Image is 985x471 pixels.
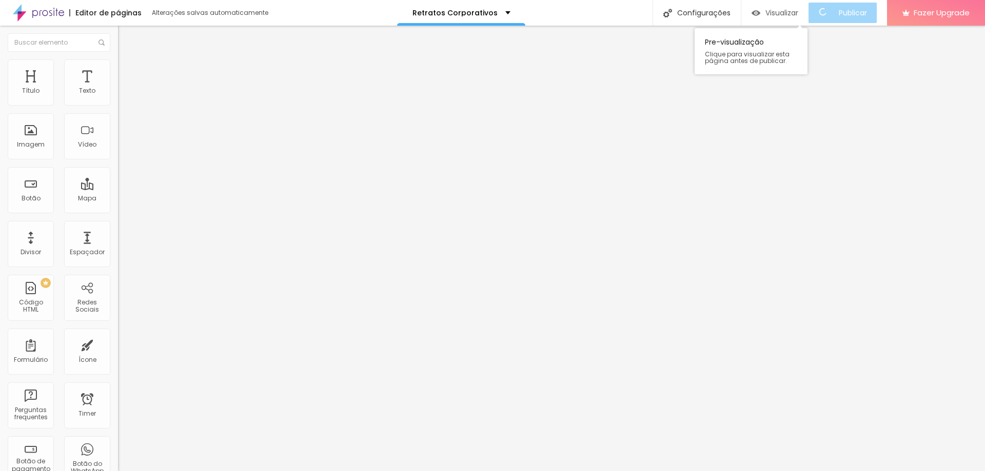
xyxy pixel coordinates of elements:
[152,10,270,16] div: Alterações salvas automaticamente
[663,9,672,17] img: Icone
[21,249,41,256] div: Divisor
[22,195,41,202] div: Botão
[78,141,96,148] div: Vídeo
[118,26,985,471] iframe: Editor
[79,87,95,94] div: Texto
[67,299,107,314] div: Redes Sociais
[8,33,110,52] input: Buscar elemento
[78,410,96,417] div: Timer
[70,249,105,256] div: Espaçador
[69,9,142,16] div: Editor de páginas
[10,406,51,421] div: Perguntas frequentes
[14,356,48,363] div: Formulário
[752,9,760,17] img: view-1.svg
[22,87,40,94] div: Título
[17,141,45,148] div: Imagem
[741,3,809,23] button: Visualizar
[412,9,498,16] p: Retratos Corporativos
[78,356,96,363] div: Ícone
[765,9,798,17] span: Visualizar
[78,195,96,202] div: Mapa
[98,39,105,46] img: Icone
[10,299,51,314] div: Código HTML
[809,3,877,23] button: Publicar
[705,51,797,64] span: Clique para visualizar esta página antes de publicar.
[914,8,970,17] span: Fazer Upgrade
[695,28,807,74] div: Pre-visualização
[839,9,867,17] span: Publicar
